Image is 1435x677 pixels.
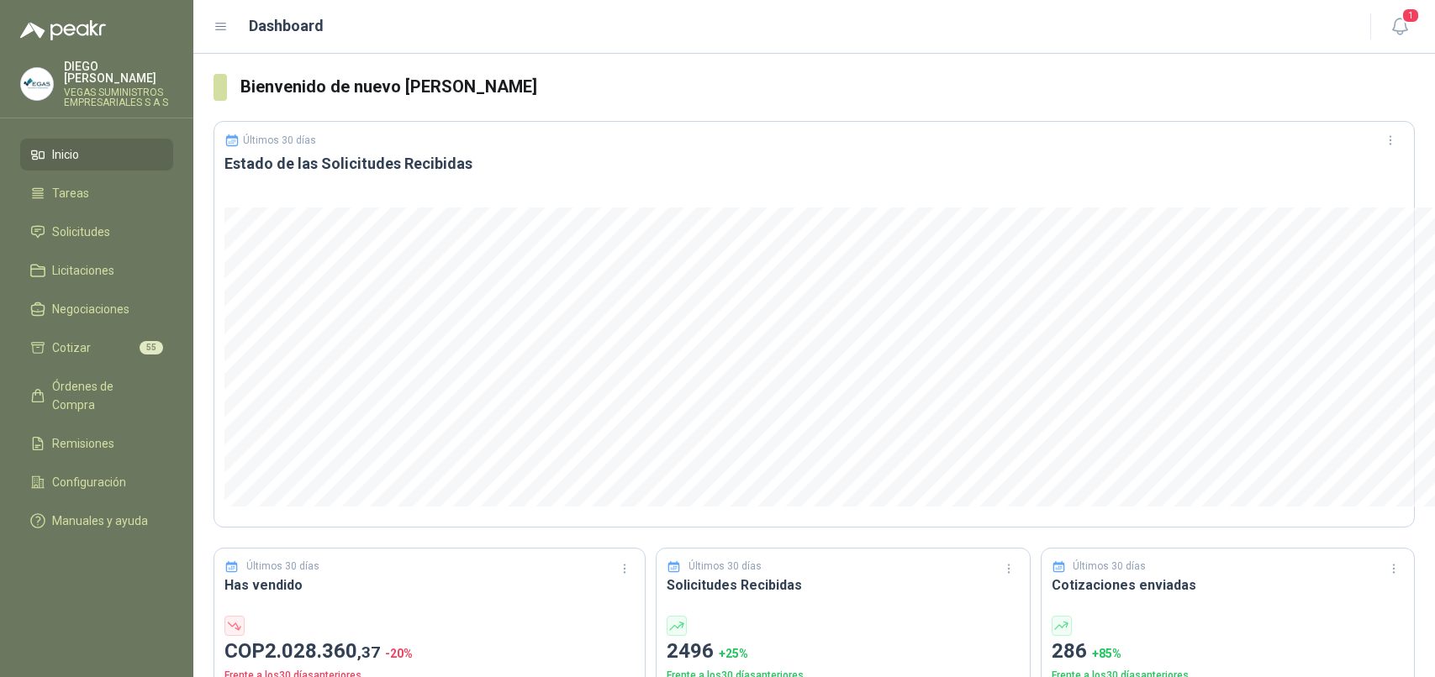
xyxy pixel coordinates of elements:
[64,87,173,108] p: VEGAS SUMINISTROS EMPRESARIALES S A S
[20,505,173,537] a: Manuales y ayuda
[249,14,324,38] h1: Dashboard
[52,338,91,357] span: Cotizar
[224,154,1404,174] h3: Estado de las Solicitudes Recibidas
[265,639,380,663] span: 2.028.360
[246,559,319,575] p: Últimos 30 días
[224,575,635,596] h3: Has vendido
[52,473,126,491] span: Configuración
[52,377,157,414] span: Órdenes de Compra
[20,466,173,498] a: Configuración
[52,145,79,164] span: Inicio
[667,636,1020,668] p: 2496
[1073,559,1146,575] p: Últimos 30 días
[1385,12,1415,42] button: 1
[20,332,173,364] a: Cotizar55
[52,184,89,202] span: Tareas
[52,300,129,318] span: Negociaciones
[224,636,635,668] p: COP
[21,68,53,100] img: Company Logo
[667,575,1020,596] h3: Solicitudes Recibidas
[1401,8,1420,24] span: 1
[1052,575,1405,596] h3: Cotizaciones enviadas
[240,74,1415,100] h3: Bienvenido de nuevo [PERSON_NAME]
[52,223,110,241] span: Solicitudes
[20,293,173,325] a: Negociaciones
[20,139,173,171] a: Inicio
[357,643,380,662] span: ,37
[243,134,316,146] p: Últimos 30 días
[1092,647,1121,660] span: + 85 %
[140,341,163,354] span: 55
[20,216,173,248] a: Solicitudes
[52,512,148,530] span: Manuales y ayuda
[20,428,173,459] a: Remisiones
[64,60,173,84] p: DIEGO [PERSON_NAME]
[20,20,106,40] img: Logo peakr
[1052,636,1405,668] p: 286
[688,559,762,575] p: Últimos 30 días
[719,647,748,660] span: + 25 %
[20,177,173,209] a: Tareas
[52,434,114,453] span: Remisiones
[20,255,173,286] a: Licitaciones
[385,647,413,660] span: -20 %
[52,261,114,280] span: Licitaciones
[20,370,173,421] a: Órdenes de Compra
